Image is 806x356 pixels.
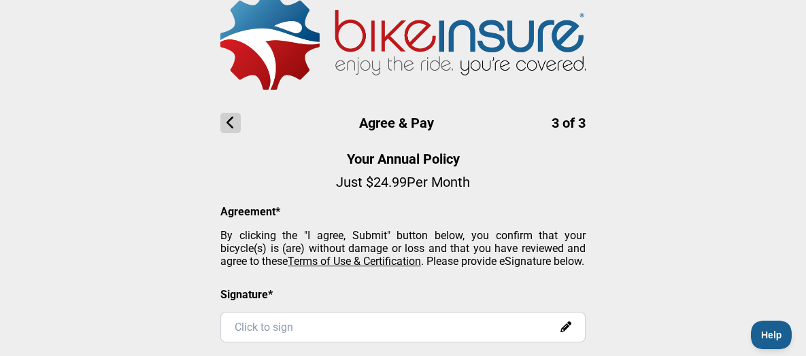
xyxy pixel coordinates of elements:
[220,288,586,301] p: Signature*
[220,205,280,218] strong: Agreement*
[220,151,586,167] h2: Your Annual Policy
[220,113,586,133] h1: Agree & Pay
[220,174,586,190] p: Just $ 24.99 Per Month
[552,115,586,131] span: 3 of 3
[288,255,421,268] u: Terms of Use & Certification
[220,312,586,342] div: Click to sign
[751,321,792,349] iframe: Toggle Customer Support
[220,229,586,268] p: By clicking the "I agree, Submit" button below, you confirm that your bicycle(s) is (are) without...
